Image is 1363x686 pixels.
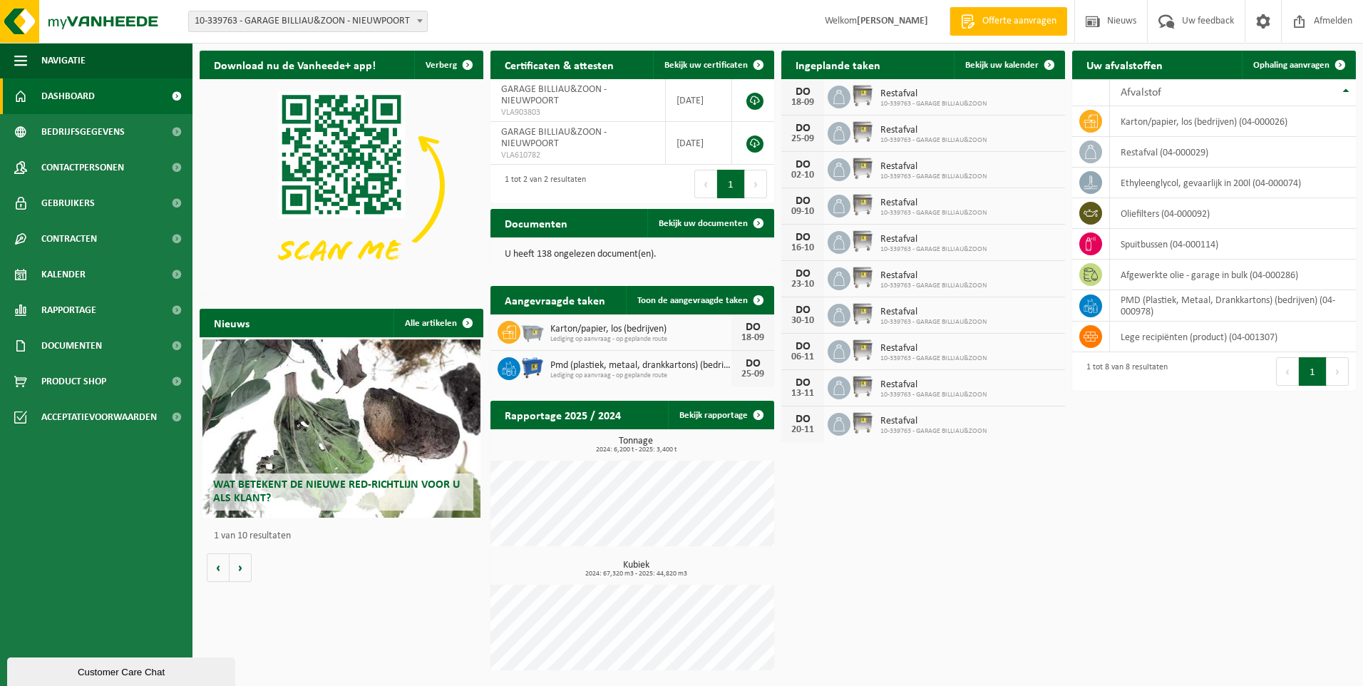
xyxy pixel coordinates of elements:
a: Ophaling aanvragen [1242,51,1354,79]
td: [DATE] [666,122,732,165]
div: 30-10 [788,316,817,326]
span: Restafval [880,125,987,136]
h2: Aangevraagde taken [490,286,619,314]
button: 1 [1299,357,1327,386]
button: Verberg [414,51,482,79]
div: DO [788,414,817,425]
div: DO [788,341,817,352]
div: 23-10 [788,280,817,290]
span: Wat betekent de nieuwe RED-richtlijn voor u als klant? [213,479,460,504]
div: 18-09 [788,98,817,108]
h2: Ingeplande taken [781,51,895,78]
div: DO [788,304,817,316]
span: Product Shop [41,364,106,399]
span: Kalender [41,257,86,292]
img: WB-1100-GAL-GY-02 [850,302,875,326]
span: Gebruikers [41,185,95,221]
div: 02-10 [788,170,817,180]
td: spuitbussen (04-000114) [1110,229,1356,260]
span: Restafval [880,234,987,245]
div: 1 tot 8 van 8 resultaten [1079,356,1168,387]
div: DO [739,358,767,369]
img: WB-1100-GAL-GY-02 [850,265,875,290]
div: 16-10 [788,243,817,253]
a: Toon de aangevraagde taken [626,286,773,314]
div: 09-10 [788,207,817,217]
span: GARAGE BILLIAU&ZOON - NIEUWPOORT [501,84,607,106]
img: WB-1100-GAL-GY-02 [850,193,875,217]
img: WB-1100-GAL-GY-02 [850,374,875,399]
div: DO [788,377,817,389]
div: DO [739,322,767,333]
td: karton/papier, los (bedrijven) (04-000026) [1110,106,1356,137]
h2: Uw afvalstoffen [1072,51,1177,78]
td: ethyleenglycol, gevaarlijk in 200l (04-000074) [1110,168,1356,198]
div: 18-09 [739,333,767,343]
div: 06-11 [788,352,817,362]
span: Bekijk uw documenten [659,219,748,228]
span: Navigatie [41,43,86,78]
span: 10-339763 - GARAGE BILLIAU&ZOON [880,282,987,290]
span: Ophaling aanvragen [1253,61,1329,70]
button: Vorige [207,553,230,582]
div: 25-09 [739,369,767,379]
h3: Kubiek [498,560,774,578]
span: Verberg [426,61,457,70]
img: WB-1100-GAL-GY-02 [850,120,875,144]
span: Restafval [880,307,987,318]
span: 2024: 67,320 m3 - 2025: 44,820 m3 [498,570,774,578]
img: WB-0660-HPE-BE-01 [520,355,545,379]
img: Download de VHEPlus App [200,79,483,292]
span: 10-339763 - GARAGE BILLIAU&ZOON [880,318,987,327]
p: 1 van 10 resultaten [214,531,476,541]
span: 10-339763 - GARAGE BILLIAU&ZOON - NIEUWPOORT [188,11,428,32]
button: Volgende [230,553,252,582]
button: Next [745,170,767,198]
div: DO [788,86,817,98]
span: 10-339763 - GARAGE BILLIAU&ZOON [880,245,987,254]
span: Restafval [880,379,987,391]
td: afgewerkte olie - garage in bulk (04-000286) [1110,260,1356,290]
img: WB-1100-GAL-GY-02 [850,338,875,362]
span: 10-339763 - GARAGE BILLIAU&ZOON [880,427,987,436]
span: Lediging op aanvraag - op geplande route [550,372,731,380]
span: 2024: 6,200 t - 2025: 3,400 t [498,446,774,454]
span: Bekijk uw certificaten [664,61,748,70]
span: Rapportage [41,292,96,328]
span: Afvalstof [1121,87,1161,98]
h2: Nieuws [200,309,264,337]
span: GARAGE BILLIAU&ZOON - NIEUWPOORT [501,127,607,149]
span: Restafval [880,88,987,100]
span: Restafval [880,161,987,173]
td: oliefilters (04-000092) [1110,198,1356,229]
div: DO [788,159,817,170]
a: Bekijk uw certificaten [653,51,773,79]
p: U heeft 138 ongelezen document(en). [505,250,760,260]
h2: Download nu de Vanheede+ app! [200,51,390,78]
span: VLA903803 [501,107,654,118]
span: Toon de aangevraagde taken [637,296,748,305]
span: Restafval [880,198,987,209]
span: Offerte aanvragen [979,14,1060,29]
span: 10-339763 - GARAGE BILLIAU&ZOON [880,354,987,363]
span: Contracten [41,221,97,257]
span: Bedrijfsgegevens [41,114,125,150]
span: Restafval [880,343,987,354]
div: DO [788,268,817,280]
div: 13-11 [788,389,817,399]
span: 10-339763 - GARAGE BILLIAU&ZOON [880,100,987,108]
td: lege recipiënten (product) (04-001307) [1110,322,1356,352]
button: Next [1327,357,1349,386]
img: WB-1100-GAL-GY-02 [850,229,875,253]
h3: Tonnage [498,436,774,454]
span: Restafval [880,270,987,282]
h2: Documenten [490,209,582,237]
span: Contactpersonen [41,150,124,185]
span: 10-339763 - GARAGE BILLIAU&ZOON [880,136,987,145]
img: WB-2500-GAL-GY-01 [520,319,545,343]
span: Restafval [880,416,987,427]
div: DO [788,232,817,243]
div: 25-09 [788,134,817,144]
span: Bekijk uw kalender [965,61,1039,70]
